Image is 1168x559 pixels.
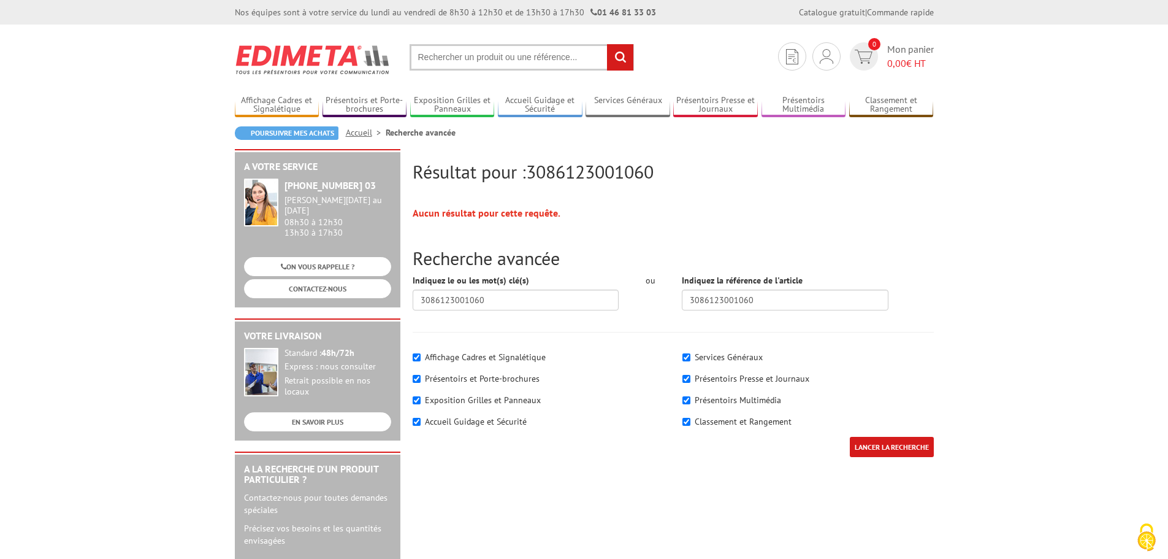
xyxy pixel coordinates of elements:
img: widget-livraison.jpg [244,348,278,396]
input: Présentoirs Presse et Journaux [682,375,690,383]
input: LANCER LA RECHERCHE [850,437,934,457]
div: Standard : [284,348,391,359]
span: Mon panier [887,42,934,71]
img: devis rapide [855,50,872,64]
label: Présentoirs Presse et Journaux [695,373,809,384]
h2: Votre livraison [244,331,391,342]
div: 08h30 à 12h30 13h30 à 17h30 [284,195,391,237]
a: Exposition Grilles et Panneaux [410,95,495,115]
div: Express : nous consulter [284,361,391,372]
span: € HT [887,56,934,71]
strong: 01 46 81 33 03 [590,7,656,18]
label: Accueil Guidage et Sécurité [425,416,527,427]
h2: Recherche avancée [413,248,934,268]
a: Services Généraux [586,95,670,115]
label: Services Généraux [695,352,763,363]
label: Présentoirs Multimédia [695,395,781,406]
strong: Aucun résultat pour cette requête. [413,207,560,219]
img: Cookies (fenêtre modale) [1131,522,1162,553]
a: ON VOUS RAPPELLE ? [244,257,391,276]
li: Recherche avancée [386,126,456,139]
p: Contactez-nous pour toutes demandes spéciales [244,492,391,516]
div: ou [637,274,663,287]
p: Précisez vos besoins et les quantités envisagées [244,522,391,547]
input: Services Généraux [682,353,690,361]
div: | [799,6,934,18]
img: widget-service.jpg [244,179,278,226]
input: Affichage Cadres et Signalétique [413,353,421,361]
strong: 48h/72h [321,347,354,358]
a: Catalogue gratuit [799,7,865,18]
button: Cookies (fenêtre modale) [1125,517,1168,559]
strong: [PHONE_NUMBER] 03 [284,179,376,191]
input: Classement et Rangement [682,418,690,426]
label: Classement et Rangement [695,416,792,427]
a: Présentoirs Presse et Journaux [673,95,758,115]
img: devis rapide [820,49,833,64]
label: Affichage Cadres et Signalétique [425,352,546,363]
h2: A la recherche d'un produit particulier ? [244,464,391,485]
a: Accueil [346,127,386,138]
label: Exposition Grilles et Panneaux [425,395,541,406]
a: Présentoirs Multimédia [761,95,846,115]
input: Accueil Guidage et Sécurité [413,418,421,426]
a: devis rapide 0 Mon panier 0,00€ HT [847,42,934,71]
h2: A votre service [244,161,391,172]
label: Indiquez la référence de l'article [682,274,803,287]
a: Présentoirs et Porte-brochures [323,95,407,115]
a: Accueil Guidage et Sécurité [498,95,582,115]
a: CONTACTEZ-NOUS [244,279,391,298]
a: Commande rapide [867,7,934,18]
h2: Résultat pour : [413,161,934,182]
input: Présentoirs Multimédia [682,396,690,404]
input: rechercher [607,44,633,71]
span: 0,00 [887,57,906,69]
input: Présentoirs et Porte-brochures [413,375,421,383]
input: Rechercher un produit ou une référence... [410,44,634,71]
div: Retrait possible en nos locaux [284,376,391,398]
span: 0 [868,38,880,50]
label: Présentoirs et Porte-brochures [425,373,540,384]
input: Exposition Grilles et Panneaux [413,396,421,404]
img: Edimeta [235,37,391,82]
img: devis rapide [786,49,798,64]
a: EN SAVOIR PLUS [244,412,391,431]
div: Nos équipes sont à votre service du lundi au vendredi de 8h30 à 12h30 et de 13h30 à 17h30 [235,6,656,18]
div: [PERSON_NAME][DATE] au [DATE] [284,195,391,216]
a: Affichage Cadres et Signalétique [235,95,319,115]
a: Poursuivre mes achats [235,126,338,140]
label: Indiquez le ou les mot(s) clé(s) [413,274,529,287]
a: Classement et Rangement [849,95,934,115]
span: 3086123001060 [526,160,654,183]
